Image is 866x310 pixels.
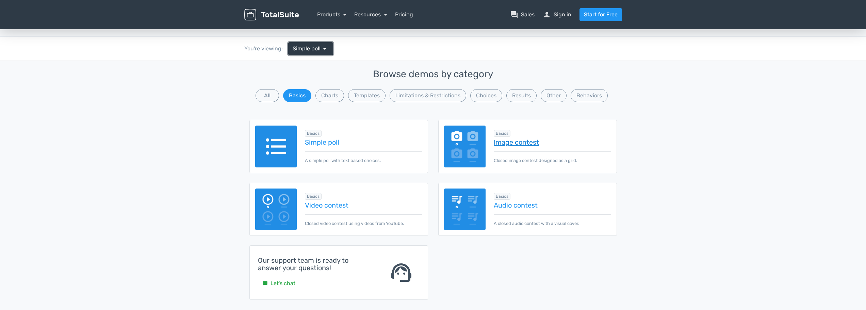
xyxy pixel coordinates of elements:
[305,130,322,137] span: Browse all in Basics
[389,260,413,285] span: support_agent
[541,89,567,102] button: Other
[390,89,466,102] button: Limitations & Restrictions
[354,11,387,18] a: Resources
[348,89,386,102] button: Templates
[544,44,554,47] div: 85.46%
[444,189,486,230] img: audio-poll.png.webp
[244,45,288,53] div: You're viewing:
[305,193,322,200] span: Browse all in Basics
[444,126,486,167] img: image-poll.png.webp
[277,14,590,22] p: What's your favorite color?
[258,257,372,272] h4: Our support team is ready to answer your questions!
[255,189,297,230] img: video-poll.png.webp
[306,73,314,76] div: 7.29%
[571,89,608,102] button: Behaviors
[321,45,329,53] span: arrow_drop_down
[258,277,300,290] a: smsLet's chat
[305,201,422,209] a: Video contest
[281,119,585,128] span: Red
[249,69,617,80] h3: Browse demos by category
[293,45,321,53] span: Simple poll
[281,32,585,40] span: Blue
[262,281,268,286] small: sms
[510,11,518,19] span: question_answer
[293,102,301,105] div: 2.92%
[543,11,551,19] span: person
[506,89,537,102] button: Results
[291,132,300,135] div: 2.38%
[494,151,611,164] p: Closed image contest designed as a grid.
[305,214,422,227] p: Closed video contest using videos from YouTube.
[315,89,344,102] button: Charts
[283,89,311,102] button: Basics
[288,42,333,55] a: Simple poll arrow_drop_down
[281,149,585,157] span: Purple
[290,161,298,164] div: 1.95%
[256,89,279,102] button: All
[281,90,585,98] span: Orange
[305,151,422,164] p: A simple poll with text based choices.
[244,9,299,21] img: TotalSuite for WordPress
[543,11,571,19] a: personSign in
[494,201,611,209] a: Audio contest
[494,130,510,137] span: Browse all in Basics
[395,11,413,19] a: Pricing
[470,89,502,102] button: Choices
[579,8,622,21] a: Start for Free
[494,138,611,146] a: Image contest
[510,11,535,19] a: question_answerSales
[255,126,297,167] img: text-poll.png.webp
[494,193,510,200] span: Browse all in Basics
[305,138,422,146] a: Simple poll
[317,11,346,18] a: Products
[281,61,585,69] span: Green
[494,214,611,227] p: A closed audio contest with a visual cover.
